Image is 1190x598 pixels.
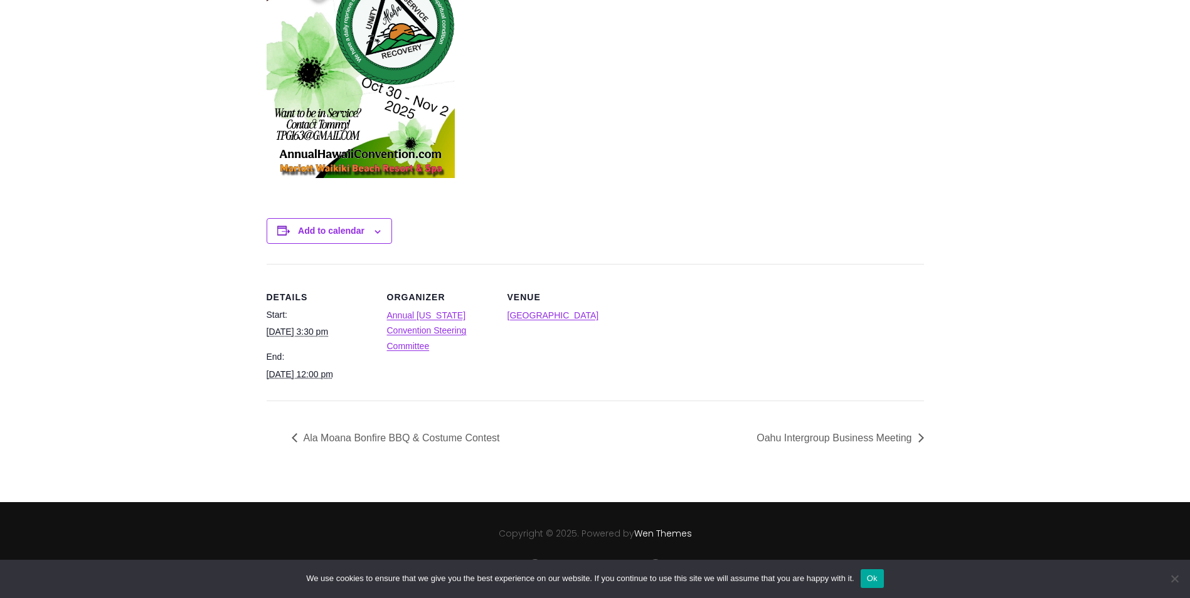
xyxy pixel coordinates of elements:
nav: Event Navigation [267,429,924,447]
a: Oahu Intergroup Business Meeting [750,433,923,443]
h2: Details [267,291,372,303]
span: No [1168,572,1181,585]
h2: Organizer [387,291,492,303]
dt: End: [267,350,372,364]
h2: Venue [507,291,613,303]
a: [GEOGRAPHIC_DATA] [507,310,599,320]
a: Ala Moana Bonfire BBQ & Costume Contest [292,433,507,443]
a: Wen Themes [634,527,692,540]
p: Copyright © 2025. Powered by [156,527,1034,541]
a: Annual [US_STATE] Convention Steering Committee [387,310,467,351]
abbr: 2025-10-30 [267,327,329,337]
button: View links to add events to your calendar [298,226,364,236]
dt: Start: [267,308,372,322]
button: Ok [861,569,884,588]
span: We use cookies to ensure that we give you the best experience on our website. If you continue to ... [306,572,854,585]
abbr: 2025-11-02 [267,369,333,379]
